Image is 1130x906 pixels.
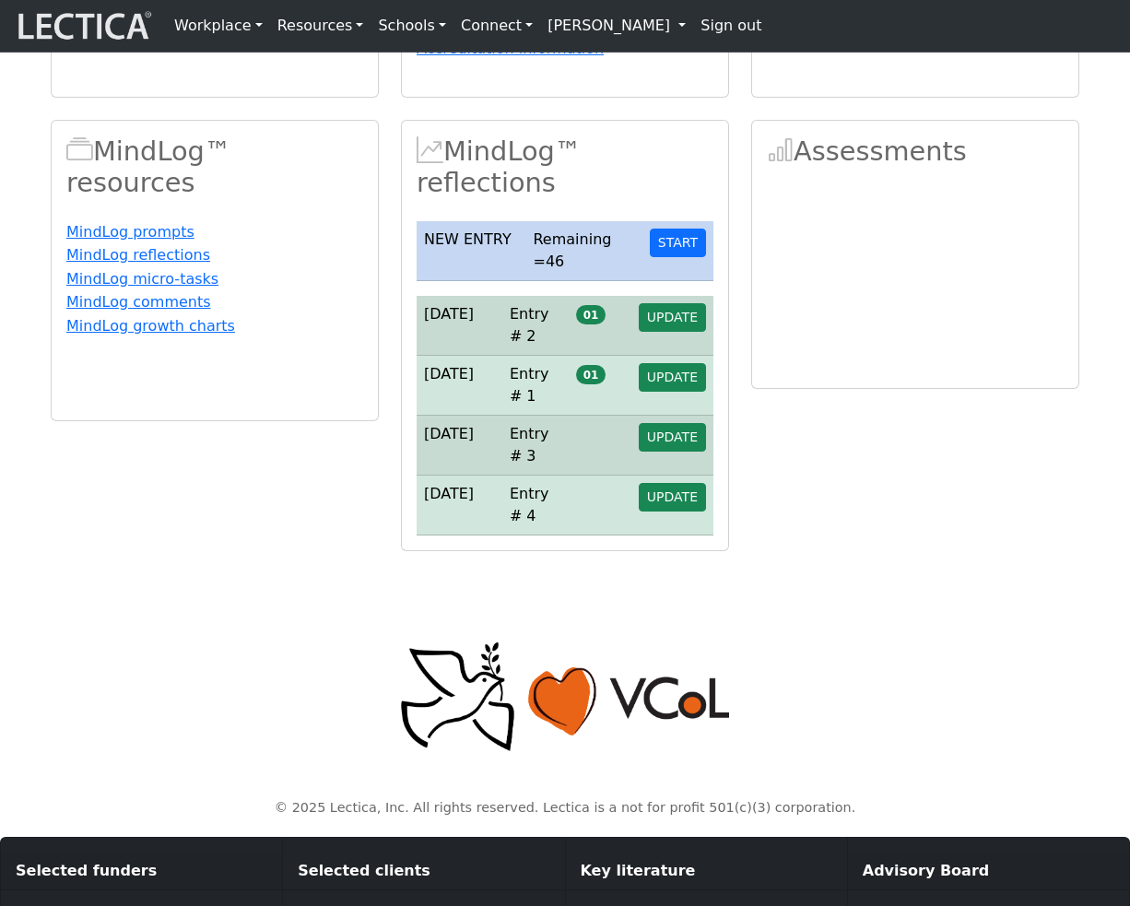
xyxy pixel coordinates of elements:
[647,370,698,384] span: UPDATE
[546,253,564,270] span: 46
[66,135,93,167] span: MindLog™ resources
[639,363,706,392] button: UPDATE
[424,305,474,323] span: [DATE]
[693,7,769,44] a: Sign out
[647,489,698,504] span: UPDATE
[66,223,194,241] a: MindLog prompts
[14,8,152,43] img: lecticalive
[566,853,847,890] div: Key literature
[639,303,706,332] button: UPDATE
[167,7,270,44] a: Workplace
[639,423,706,452] button: UPDATE
[767,135,1064,168] h2: Assessments
[424,425,474,442] span: [DATE]
[51,798,1079,818] p: © 2025 Lectica, Inc. All rights reserved. Lectica is a not for profit 501(c)(3) corporation.
[502,355,569,415] td: Entry # 1
[66,270,218,288] a: MindLog micro-tasks
[639,483,706,512] button: UPDATE
[647,429,698,444] span: UPDATE
[1,853,282,890] div: Selected funders
[417,221,525,281] td: NEW ENTRY
[647,310,698,324] span: UPDATE
[540,7,693,44] a: [PERSON_NAME]
[270,7,371,44] a: Resources
[767,135,794,167] span: Assessments
[525,221,642,281] td: Remaining =
[283,853,564,890] div: Selected clients
[371,7,453,44] a: Schools
[66,135,363,199] h2: MindLog™ resources
[576,305,606,324] span: 01
[576,365,606,383] span: 01
[424,485,474,502] span: [DATE]
[424,365,474,382] span: [DATE]
[502,296,569,356] td: Entry # 2
[417,135,713,199] h2: MindLog™ reflections
[650,229,706,257] button: START
[417,135,443,167] span: MindLog
[395,640,735,755] img: Peace, love, VCoL
[848,853,1129,890] div: Advisory Board
[417,40,604,57] a: Accreditation information
[66,317,235,335] a: MindLog growth charts
[66,246,210,264] a: MindLog reflections
[502,415,569,475] td: Entry # 3
[502,475,569,535] td: Entry # 4
[66,293,211,311] a: MindLog comments
[453,7,540,44] a: Connect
